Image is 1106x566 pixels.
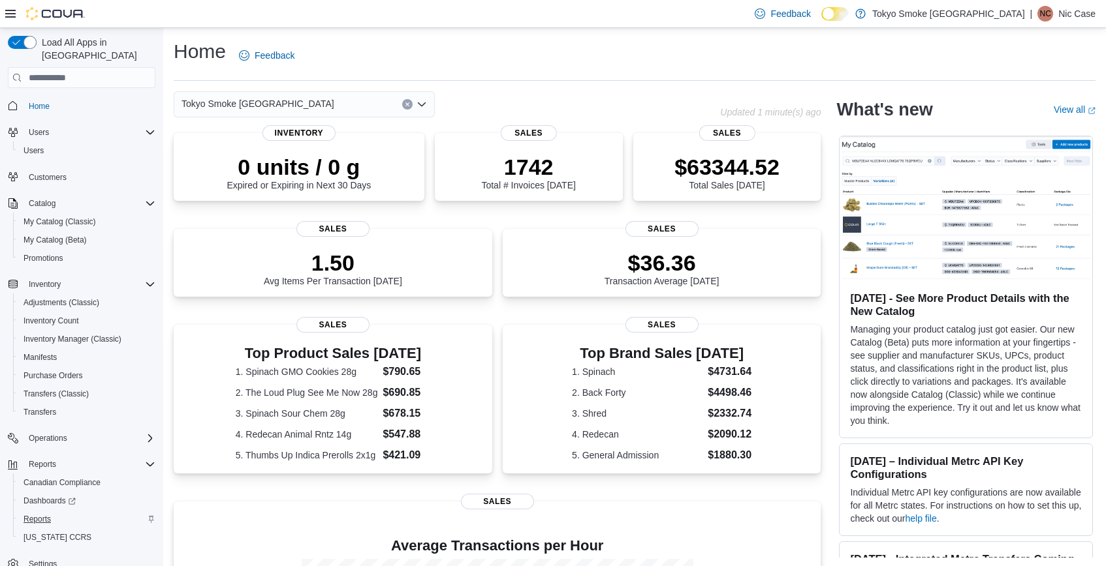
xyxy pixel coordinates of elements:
[24,169,155,185] span: Customers
[18,493,81,509] a: Dashboards
[18,214,101,230] a: My Catalog (Classic)
[29,198,55,209] span: Catalog
[18,232,92,248] a: My Catalog (Beta)
[3,96,161,115] button: Home
[821,21,822,22] span: Dark Mode
[13,510,161,528] button: Reports
[184,538,810,554] h4: Average Transactions per Hour
[572,346,751,361] h3: Top Brand Sales [DATE]
[24,145,44,156] span: Users
[24,196,61,211] button: Catalog
[24,334,121,344] span: Inventory Manager (Classic)
[18,143,155,158] span: Users
[236,346,430,361] h3: Top Product Sales [DATE]
[24,430,155,446] span: Operations
[402,99,413,110] button: Clear input
[605,250,719,286] div: Transaction Average [DATE]
[24,532,91,543] span: [US_STATE] CCRS
[24,170,72,185] a: Customers
[708,385,751,400] dd: $4498.46
[24,98,55,114] a: Home
[18,214,155,230] span: My Catalog (Classic)
[18,529,155,545] span: Washington CCRS
[572,407,703,420] dt: 3. Shred
[24,316,79,326] span: Inventory Count
[417,99,427,110] button: Open list of options
[850,454,1082,481] h3: [DATE] – Individual Metrc API Key Configurations
[236,407,378,420] dt: 3. Spinach Sour Chem 28g
[29,172,67,183] span: Customers
[18,350,155,365] span: Manifests
[29,459,56,469] span: Reports
[501,125,557,141] span: Sales
[699,125,755,141] span: Sales
[29,433,67,443] span: Operations
[29,279,61,290] span: Inventory
[708,364,751,380] dd: $4731.64
[13,293,161,312] button: Adjustments (Classic)
[1054,104,1096,115] a: View allExternal link
[13,213,161,231] button: My Catalog (Classic)
[481,154,575,190] div: Total # Invoices [DATE]
[18,404,155,420] span: Transfers
[18,295,155,310] span: Adjustments (Classic)
[18,386,155,402] span: Transfers (Classic)
[461,494,534,509] span: Sales
[18,143,49,158] a: Users
[708,406,751,421] dd: $2332.74
[625,317,699,333] span: Sales
[18,313,84,329] a: Inventory Count
[24,97,155,113] span: Home
[1088,107,1096,115] svg: External link
[905,513,936,524] a: help file
[262,125,336,141] span: Inventory
[572,428,703,441] dt: 4. Redecan
[18,511,155,527] span: Reports
[24,456,155,472] span: Reports
[383,426,430,442] dd: $547.88
[24,125,155,140] span: Users
[13,141,161,160] button: Users
[18,313,155,329] span: Inventory Count
[872,6,1025,22] p: Tokyo Smoke [GEOGRAPHIC_DATA]
[674,154,780,190] div: Total Sales [DATE]
[3,194,161,213] button: Catalog
[18,529,97,545] a: [US_STATE] CCRS
[18,475,155,490] span: Canadian Compliance
[24,514,51,524] span: Reports
[625,221,699,237] span: Sales
[18,493,155,509] span: Dashboards
[296,221,370,237] span: Sales
[236,386,378,399] dt: 2. The Loud Plug See Me Now 28g
[18,386,94,402] a: Transfers (Classic)
[13,492,161,510] a: Dashboards
[750,1,815,27] a: Feedback
[24,430,72,446] button: Operations
[227,154,371,180] p: 0 units / 0 g
[24,407,56,417] span: Transfers
[674,154,780,180] p: $63344.52
[18,368,155,383] span: Purchase Orders
[13,330,161,348] button: Inventory Manager (Classic)
[13,249,161,267] button: Promotions
[836,99,932,120] h2: What's new
[13,231,161,249] button: My Catalog (Beta)
[24,352,57,363] span: Manifests
[174,38,226,65] h1: Home
[13,473,161,492] button: Canadian Compliance
[13,366,161,385] button: Purchase Orders
[850,323,1082,427] p: Managing your product catalog just got easier. Our new Catalog (Beta) puts more information at yo...
[264,250,402,276] p: 1.50
[18,350,62,365] a: Manifests
[3,429,161,447] button: Operations
[29,101,50,112] span: Home
[1037,6,1053,22] div: Nic Case
[708,447,751,463] dd: $1880.30
[18,368,88,383] a: Purchase Orders
[255,49,294,62] span: Feedback
[37,36,155,62] span: Load All Apps in [GEOGRAPHIC_DATA]
[24,477,101,488] span: Canadian Compliance
[720,107,821,117] p: Updated 1 minute(s) ago
[264,250,402,286] div: Avg Items Per Transaction [DATE]
[1030,6,1033,22] p: |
